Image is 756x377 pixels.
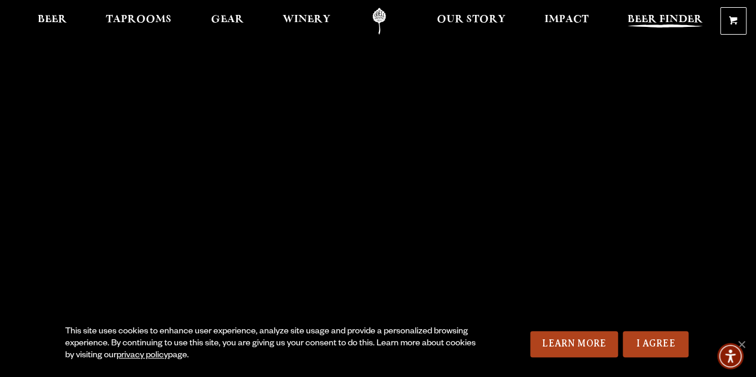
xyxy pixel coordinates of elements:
a: Gear [203,8,252,35]
a: Taprooms [98,8,179,35]
a: Our Story [429,8,513,35]
a: I Agree [623,331,688,357]
a: Winery [275,8,338,35]
a: Beer Finder [620,8,711,35]
span: Gear [211,15,244,24]
a: Learn More [530,331,618,357]
a: privacy policy [117,351,168,361]
span: Winery [283,15,330,24]
div: This site uses cookies to enhance user experience, analyze site usage and provide a personalized ... [65,326,483,362]
span: Taprooms [106,15,172,24]
span: Beer [38,15,67,24]
span: Our Story [437,15,506,24]
div: Accessibility Menu [717,343,743,369]
a: Beer [30,8,75,35]
span: Beer Finder [628,15,703,24]
a: Odell Home [357,8,402,35]
span: Impact [544,15,589,24]
a: Impact [537,8,596,35]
